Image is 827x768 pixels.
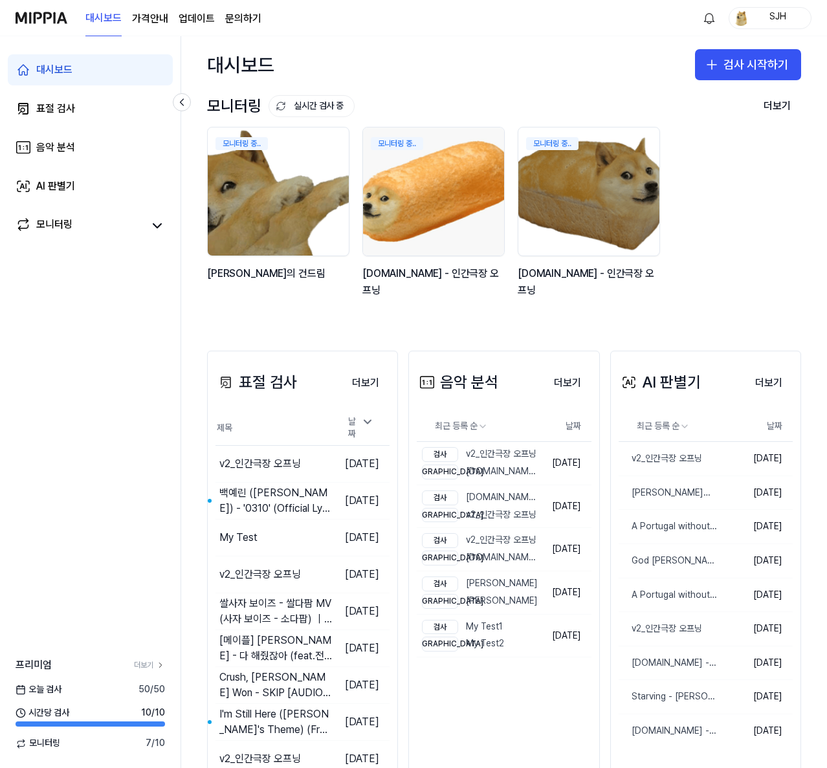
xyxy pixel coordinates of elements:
div: 검사 [422,620,458,635]
a: 문의하기 [225,11,261,27]
a: 더보기 [745,369,793,396]
div: v2_인간극장 오프닝 [219,567,301,582]
td: [DATE] [542,442,591,485]
td: [DATE] [542,528,591,571]
div: 쌀사자 보이즈 - 쌀다팜 MV (사자 보이즈 - 소다팝) ｜ 창팝 사탄 헌터스 [219,596,333,627]
a: 모니터링 [16,217,144,235]
div: [DOMAIN_NAME] - 인간극장 오프닝 [362,265,507,298]
div: [DEMOGRAPHIC_DATA] [422,465,458,479]
td: [DATE] [333,445,390,482]
td: [DATE] [542,485,591,528]
td: [DATE] [333,666,390,703]
a: 더보기 [544,369,591,396]
span: 시간당 검사 [16,707,69,719]
a: 검사v2_인간극장 오프닝[DEMOGRAPHIC_DATA][DOMAIN_NAME] - 인간극장 오프닝 [417,442,541,485]
div: 모니터링 [36,217,72,235]
a: A Portugal without [PERSON_NAME] 4.5 [619,578,718,612]
img: backgroundIamge [208,127,349,256]
div: 검사 [422,533,458,548]
span: 7 / 10 [146,737,165,750]
div: [DOMAIN_NAME] - 인간극장 오프닝 [422,490,538,505]
td: [DATE] [333,630,390,666]
div: 검사 [422,447,458,462]
a: 검사[DOMAIN_NAME] - 인간극장 오프닝[DEMOGRAPHIC_DATA]v2_인간극장 오프닝 [417,485,541,528]
td: [DATE] [718,510,793,544]
td: [DATE] [718,680,793,714]
td: [DATE] [333,482,390,519]
a: 더보기 [134,660,165,671]
div: v2_인간극장 오프닝 [422,533,538,548]
div: My Test [219,530,258,545]
img: backgroundIamge [356,121,511,262]
div: [메이플] [PERSON_NAME] - 다 해줬잖아 (feat.전재학) MV [219,633,333,664]
td: [DATE] [542,614,591,657]
a: v2_인간극장 오프닝 [619,442,718,476]
div: 백예린 ([PERSON_NAME]) - '0310' (Official Lyric Video) [219,485,333,516]
div: v2_인간극장 오프닝 [219,751,301,767]
div: 모니터링 중.. [526,137,579,150]
div: God [PERSON_NAME] ([PERSON_NAME]) '바로 리부트 정상화' MV [619,554,718,567]
a: [DOMAIN_NAME] - 인간극장 오프닝 [619,646,718,680]
img: backgroundIamge [518,127,659,256]
a: 업데이트 [179,11,215,27]
button: 더보기 [544,370,591,396]
span: 프리미엄 [16,657,52,673]
div: [DEMOGRAPHIC_DATA] [422,637,458,652]
a: A Portugal without [PERSON_NAME] 4.5 [619,510,718,543]
a: Starving - [PERSON_NAME], Grey ft. Zedd ([PERSON_NAME][GEOGRAPHIC_DATA] ft. [PERSON_NAME] cover) ... [619,680,718,714]
a: 표절 검사 [8,93,173,124]
div: A Portugal without [PERSON_NAME] 4.5 [619,589,718,602]
div: [DEMOGRAPHIC_DATA] [422,551,458,565]
div: [DEMOGRAPHIC_DATA] [422,594,458,609]
a: [DOMAIN_NAME] - 인간극장 오프닝 [619,714,718,748]
div: Starving - [PERSON_NAME], Grey ft. Zedd ([PERSON_NAME][GEOGRAPHIC_DATA] ft. [PERSON_NAME] cover) ... [619,690,718,703]
button: 더보기 [745,370,793,396]
div: [DOMAIN_NAME] - 인간극장 오프닝 [518,265,663,298]
td: [DATE] [718,646,793,680]
div: My Test2 [422,637,504,652]
td: [DATE] [718,612,793,646]
div: I'm Still Here ([PERSON_NAME]'s Theme) (From ＂Treasure Plane [219,707,333,738]
div: [DOMAIN_NAME] - 인간극장 오프닝 [422,551,538,565]
div: AI 판별기 [36,179,75,194]
div: SJH [753,10,803,25]
div: 음악 분석 [36,140,75,155]
div: v2_인간극장 오프닝 [619,622,702,635]
div: 표절 검사 [36,101,75,116]
div: v2_인간극장 오프닝 [219,456,301,472]
button: profileSJH [729,7,811,29]
div: [DEMOGRAPHIC_DATA] [422,508,458,523]
div: [PERSON_NAME] [422,594,538,609]
a: God [PERSON_NAME] ([PERSON_NAME]) '바로 리부트 정상화' MV [619,544,718,578]
div: 날짜 [343,411,379,444]
div: AI 판별기 [619,370,701,395]
div: 모니터링 중.. [371,137,423,150]
span: 오늘 검사 [16,683,61,696]
div: 대시보드 [207,49,274,80]
div: [PERSON_NAME]의 건드림 [619,487,718,499]
div: [DOMAIN_NAME] - 인간극장 오프닝 [619,657,718,670]
button: 더보기 [753,93,801,119]
td: [DATE] [333,703,390,740]
span: 50 / 50 [138,683,165,696]
div: v2_인간극장 오프닝 [422,447,538,462]
a: [PERSON_NAME]의 건드림 [619,476,718,510]
div: A Portugal without [PERSON_NAME] 4.5 [619,520,718,533]
td: [DATE] [718,578,793,612]
a: 대시보드 [85,1,122,36]
td: [DATE] [542,571,591,615]
td: [DATE] [333,593,390,630]
div: Crush, [PERSON_NAME] Won - SKIP [AUDIO⧸MP3] [219,670,333,701]
div: v2_인간극장 오프닝 [619,452,702,465]
a: 더보기 [342,369,390,396]
td: [DATE] [718,544,793,578]
a: 대시보드 [8,54,173,85]
button: 실시간 검사 중 [269,95,355,117]
button: 가격안내 [132,11,168,27]
td: [DATE] [718,442,793,476]
button: 검사 시작하기 [695,49,801,80]
th: 날짜 [718,411,793,442]
span: 10 / 10 [141,707,165,719]
a: AI 판별기 [8,171,173,202]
